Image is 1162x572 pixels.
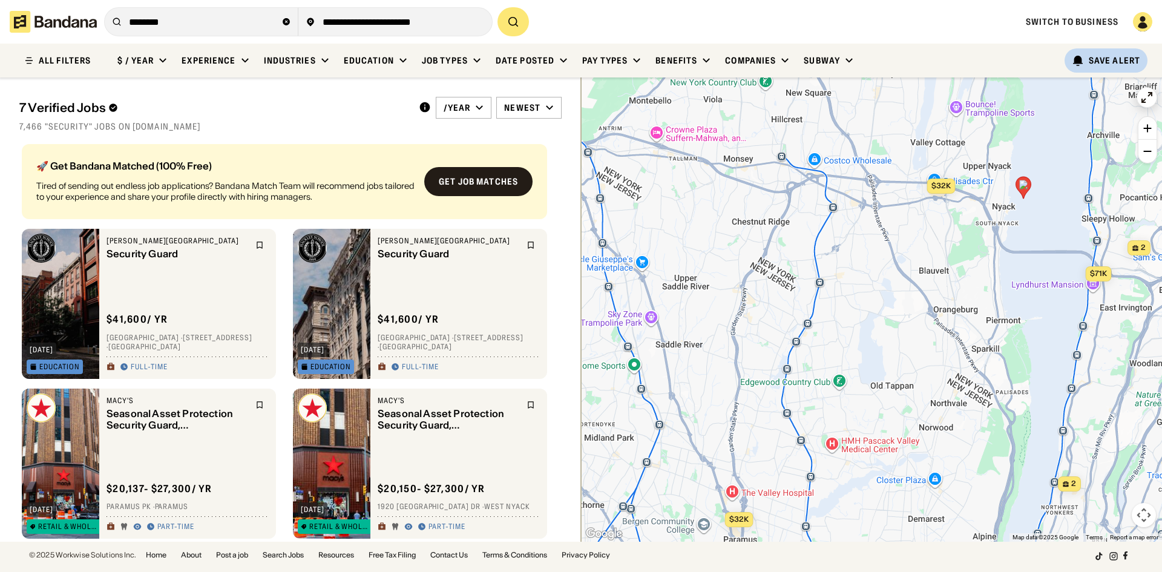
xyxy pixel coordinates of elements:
span: Map data ©2025 Google [1013,534,1078,541]
div: Seasonal Asset Protection Security Guard, [GEOGRAPHIC_DATA] [107,408,248,431]
a: Home [146,551,166,559]
div: Benefits [655,55,697,66]
div: Experience [182,55,235,66]
div: Subway [804,55,840,66]
img: Hackley School logo [27,234,56,263]
a: Terms & Conditions [482,551,547,559]
div: [DATE] [301,506,324,513]
div: /year [444,102,471,113]
span: 2 [1071,479,1076,489]
span: $32k [931,181,951,190]
div: Part-time [428,522,465,532]
div: 1920 [GEOGRAPHIC_DATA] Dr · West Nyack [378,502,540,512]
button: Map camera controls [1132,503,1156,527]
div: Education [310,363,351,370]
div: $ / year [117,55,154,66]
a: Terms (opens in new tab) [1086,534,1103,541]
a: About [181,551,202,559]
div: $ 41,600 / yr [378,313,439,326]
div: [PERSON_NAME][GEOGRAPHIC_DATA] [378,236,519,246]
div: Paramus Pk · Paramus [107,502,269,512]
div: Part-time [157,522,194,532]
a: Free Tax Filing [369,551,416,559]
div: Date Posted [496,55,554,66]
div: [DATE] [30,346,53,353]
div: Seasonal Asset Protection Security Guard, [GEOGRAPHIC_DATA] [378,408,519,431]
a: Report a map error [1110,534,1158,541]
img: Macy's logo [298,393,327,422]
a: Contact Us [430,551,468,559]
img: Google [584,526,624,542]
div: 7,466 "security" jobs on [DOMAIN_NAME] [19,121,562,132]
a: Post a job [216,551,248,559]
img: Bandana logotype [10,11,97,33]
div: Retail & Wholesale [38,523,100,530]
div: Full-time [131,363,168,372]
div: [PERSON_NAME][GEOGRAPHIC_DATA] [107,236,248,246]
div: [DATE] [30,506,53,513]
div: Newest [504,102,540,113]
div: $ 20,137 - $27,300 / yr [107,482,212,495]
a: Switch to Business [1026,16,1118,27]
div: ALL FILTERS [39,56,91,65]
img: Macy's logo [27,393,56,422]
div: $ 41,600 / yr [107,313,168,326]
a: Resources [318,551,354,559]
div: Macy's [378,396,519,406]
div: [GEOGRAPHIC_DATA] · [STREET_ADDRESS] · [GEOGRAPHIC_DATA] [378,333,540,352]
div: Tired of sending out endless job applications? Bandana Match Team will recommend jobs tailored to... [36,180,415,202]
div: © 2025 Workwise Solutions Inc. [29,551,136,559]
div: Full-time [402,363,439,372]
a: Open this area in Google Maps (opens a new window) [584,526,624,542]
span: $71k [1090,269,1107,278]
div: Save Alert [1089,55,1140,66]
div: Retail & Wholesale [309,523,371,530]
div: Security Guard [107,248,248,260]
div: Pay Types [582,55,628,66]
a: Search Jobs [263,551,304,559]
div: Macy's [107,396,248,406]
div: Job Types [422,55,468,66]
div: 7 Verified Jobs [19,100,409,115]
div: 🚀 Get Bandana Matched (100% Free) [36,161,415,171]
div: Education [39,363,80,370]
div: Get job matches [439,177,518,186]
div: Education [344,55,394,66]
div: grid [19,139,562,542]
div: Industries [264,55,316,66]
div: [GEOGRAPHIC_DATA] · [STREET_ADDRESS] · [GEOGRAPHIC_DATA] [107,333,269,352]
div: Security Guard [378,248,519,260]
span: $32k [729,514,749,524]
span: 2 [1141,243,1146,253]
a: Privacy Policy [562,551,610,559]
div: $ 20,150 - $27,300 / yr [378,482,485,495]
div: Companies [725,55,776,66]
img: Hackley School logo [298,234,327,263]
div: [DATE] [301,346,324,353]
